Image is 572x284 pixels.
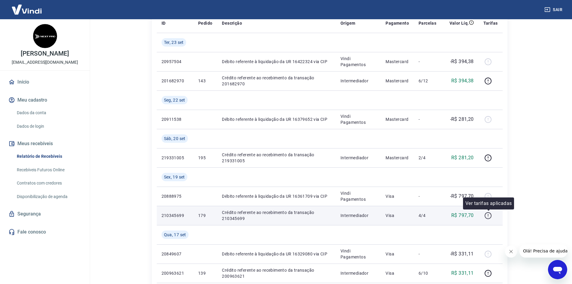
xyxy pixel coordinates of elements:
p: - [419,116,436,122]
span: Sex, 19 set [164,174,185,180]
p: Intermediador [340,155,376,161]
p: Crédito referente ao recebimento da transação 210345699 [222,209,331,221]
a: Relatório de Recebíveis [14,150,83,163]
p: Pagamento [386,20,409,26]
p: Crédito referente ao recebimento da transação 201682970 [222,75,331,87]
p: R$ 797,70 [451,212,474,219]
p: 195 [198,155,212,161]
p: 210345699 [162,212,189,218]
p: -R$ 797,70 [450,193,474,200]
p: - [419,251,436,257]
p: [EMAIL_ADDRESS][DOMAIN_NAME] [12,59,78,66]
p: - [419,59,436,65]
p: Débito referente à liquidação da UR 16361709 via CIP [222,193,331,199]
p: 6/12 [419,78,436,84]
p: Intermediador [340,212,376,218]
p: [PERSON_NAME] [21,50,69,57]
p: 6/10 [419,270,436,276]
p: Intermediador [340,78,376,84]
iframe: Mensagem da empresa [519,244,567,258]
p: Débito referente à liquidação da UR 16329080 via CIP [222,251,331,257]
span: Olá! Precisa de ajuda? [4,4,50,9]
p: ID [162,20,166,26]
p: R$ 394,38 [451,77,474,84]
span: Sáb, 20 set [164,136,186,142]
p: Crédito referente ao recebimento da transação 219331005 [222,152,331,164]
a: Dados da conta [14,107,83,119]
a: Fale conosco [7,225,83,239]
p: Visa [386,270,409,276]
p: Visa [386,212,409,218]
p: 200963621 [162,270,189,276]
p: Visa [386,193,409,199]
p: Parcelas [419,20,436,26]
p: Valor Líq. [449,20,469,26]
p: Crédito referente ao recebimento da transação 200963621 [222,267,331,279]
a: Recebíveis Futuros Online [14,164,83,176]
p: Intermediador [340,270,376,276]
p: 20957504 [162,59,189,65]
button: Meus recebíveis [7,137,83,150]
p: Mastercard [386,78,409,84]
p: -R$ 394,38 [450,58,474,65]
p: 2/4 [419,155,436,161]
p: Mastercard [386,59,409,65]
p: -R$ 331,11 [450,250,474,258]
a: Disponibilização de agenda [14,191,83,203]
img: ba7a6133-de1a-4517-9683-564b6ffa7d02.jpeg [33,24,57,48]
img: Vindi [7,0,46,19]
p: 139 [198,270,212,276]
p: Origem [340,20,355,26]
p: 20888975 [162,193,189,199]
iframe: Fechar mensagem [505,246,517,258]
p: Vindi Pagamentos [340,56,376,68]
p: Vindi Pagamentos [340,113,376,125]
a: Contratos com credores [14,177,83,189]
p: - [419,193,436,199]
p: R$ 281,20 [451,154,474,161]
span: Qua, 17 set [164,232,186,238]
p: 4/4 [419,212,436,218]
p: 179 [198,212,212,218]
p: 201682970 [162,78,189,84]
a: Dados de login [14,120,83,133]
p: Débito referente à liquidação da UR 16422324 via CIP [222,59,331,65]
p: Mastercard [386,116,409,122]
span: Ter, 23 set [164,39,184,45]
button: Sair [543,4,565,15]
p: 143 [198,78,212,84]
p: 20849607 [162,251,189,257]
a: Início [7,75,83,89]
p: Visa [386,251,409,257]
p: Ver tarifas aplicadas [465,200,512,207]
p: Pedido [198,20,212,26]
p: Vindi Pagamentos [340,190,376,202]
p: Descrição [222,20,242,26]
p: -R$ 281,20 [450,116,474,123]
p: Mastercard [386,155,409,161]
p: Débito referente à liquidação da UR 16379652 via CIP [222,116,331,122]
p: Tarifas [483,20,498,26]
p: 219331005 [162,155,189,161]
p: Vindi Pagamentos [340,248,376,260]
a: Segurança [7,207,83,221]
iframe: Botão para abrir a janela de mensagens [548,260,567,279]
p: R$ 331,11 [451,270,474,277]
button: Meu cadastro [7,93,83,107]
span: Seg, 22 set [164,97,185,103]
p: 20911538 [162,116,189,122]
